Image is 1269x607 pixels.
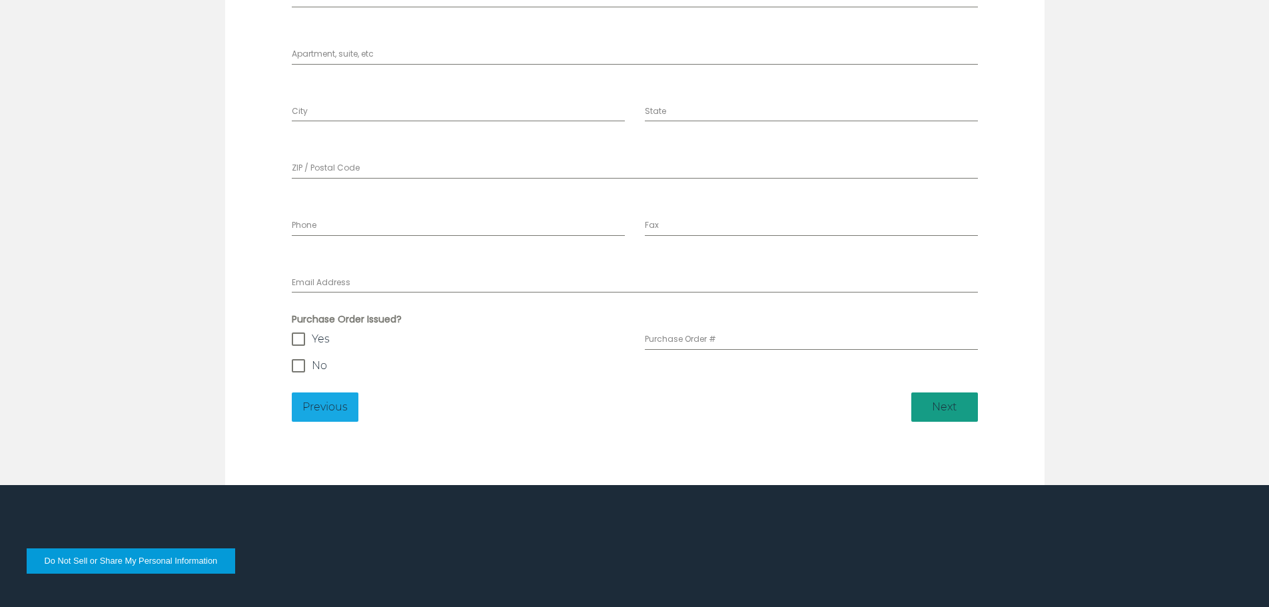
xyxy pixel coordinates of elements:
span: No [312,359,327,372]
span: Purchase Order Issued? [292,312,625,326]
button: Do Not Sell or Share My Personal Information [27,548,235,574]
button: hiddenNext [911,392,978,422]
span: Next [918,399,971,415]
label: Yes [292,332,625,346]
iframe: Chat Widget [1202,543,1269,607]
span: Previous [298,399,352,415]
span: Yes [312,332,330,346]
label: No [292,359,625,372]
button: hiddenPrevious [292,392,358,422]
